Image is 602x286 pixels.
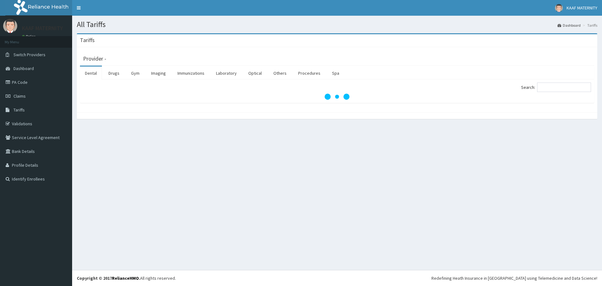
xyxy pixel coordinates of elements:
[112,275,139,281] a: RelianceHMO
[3,19,17,33] img: User Image
[268,67,292,80] a: Others
[77,20,597,29] h1: All Tariffs
[13,52,45,57] span: Switch Providers
[80,37,95,43] h3: Tariffs
[243,67,267,80] a: Optical
[72,270,602,286] footer: All rights reserved.
[13,66,34,71] span: Dashboard
[555,4,563,12] img: User Image
[77,275,140,281] strong: Copyright © 2017 .
[557,23,581,28] a: Dashboard
[13,107,25,113] span: Tariffs
[103,67,124,80] a: Drugs
[172,67,209,80] a: Immunizations
[13,93,26,99] span: Claims
[567,5,597,11] span: KAAF MATERNITY
[521,83,591,92] label: Search:
[126,67,145,80] a: Gym
[83,56,106,62] h3: Provider -
[293,67,325,80] a: Procedures
[146,67,171,80] a: Imaging
[325,84,350,109] svg: audio-loading
[327,67,344,80] a: Spa
[22,25,63,31] p: KAAF MATERNITY
[537,83,591,92] input: Search:
[211,67,242,80] a: Laboratory
[80,67,102,80] a: Dental
[581,23,597,28] li: Tariffs
[22,34,37,39] a: Online
[431,275,597,281] div: Redefining Heath Insurance in [GEOGRAPHIC_DATA] using Telemedicine and Data Science!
